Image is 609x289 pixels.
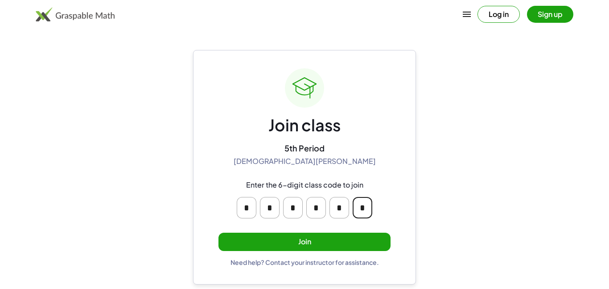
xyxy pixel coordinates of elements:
[246,180,363,190] div: Enter the 6-digit class code to join
[329,197,349,218] input: Please enter OTP character 5
[284,143,325,153] div: 5th Period
[353,197,372,218] input: Please enter OTP character 6
[234,157,376,166] div: [DEMOGRAPHIC_DATA][PERSON_NAME]
[283,197,303,218] input: Please enter OTP character 3
[477,6,520,23] button: Log in
[218,233,391,251] button: Join
[237,197,256,218] input: Please enter OTP character 1
[306,197,326,218] input: Please enter OTP character 4
[260,197,280,218] input: Please enter OTP character 2
[268,115,341,136] div: Join class
[527,6,573,23] button: Sign up
[230,258,379,266] div: Need help? Contact your instructor for assistance.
